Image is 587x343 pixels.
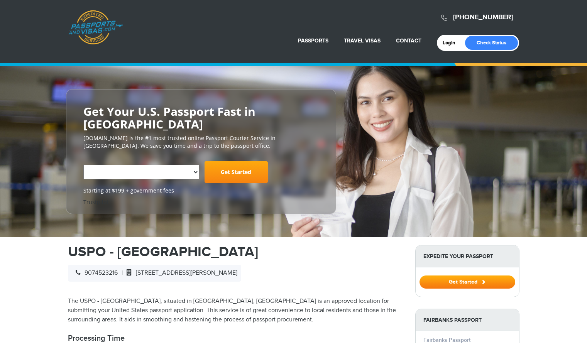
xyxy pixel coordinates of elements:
[68,265,241,282] div: |
[344,37,381,44] a: Travel Visas
[416,245,519,267] strong: Expedite Your Passport
[420,275,515,289] button: Get Started
[68,10,123,45] a: Passports & [DOMAIN_NAME]
[68,245,404,259] h1: USPO - [GEOGRAPHIC_DATA]
[72,269,118,277] span: 9074523216
[420,279,515,285] a: Get Started
[83,187,319,194] span: Starting at $199 + government fees
[123,269,237,277] span: [STREET_ADDRESS][PERSON_NAME]
[298,37,328,44] a: Passports
[83,134,319,150] p: [DOMAIN_NAME] is the #1 most trusted online Passport Courier Service in [GEOGRAPHIC_DATA]. We sav...
[68,297,404,324] p: The USPO - [GEOGRAPHIC_DATA], situated in [GEOGRAPHIC_DATA], [GEOGRAPHIC_DATA] is an approved loc...
[453,13,513,22] a: [PHONE_NUMBER]
[83,198,108,206] a: Trustpilot
[465,36,518,50] a: Check Status
[396,37,421,44] a: Contact
[205,161,268,183] a: Get Started
[83,105,319,130] h2: Get Your U.S. Passport Fast in [GEOGRAPHIC_DATA]
[416,309,519,331] strong: Fairbanks Passport
[68,334,404,343] h2: Processing Time
[443,40,461,46] a: Login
